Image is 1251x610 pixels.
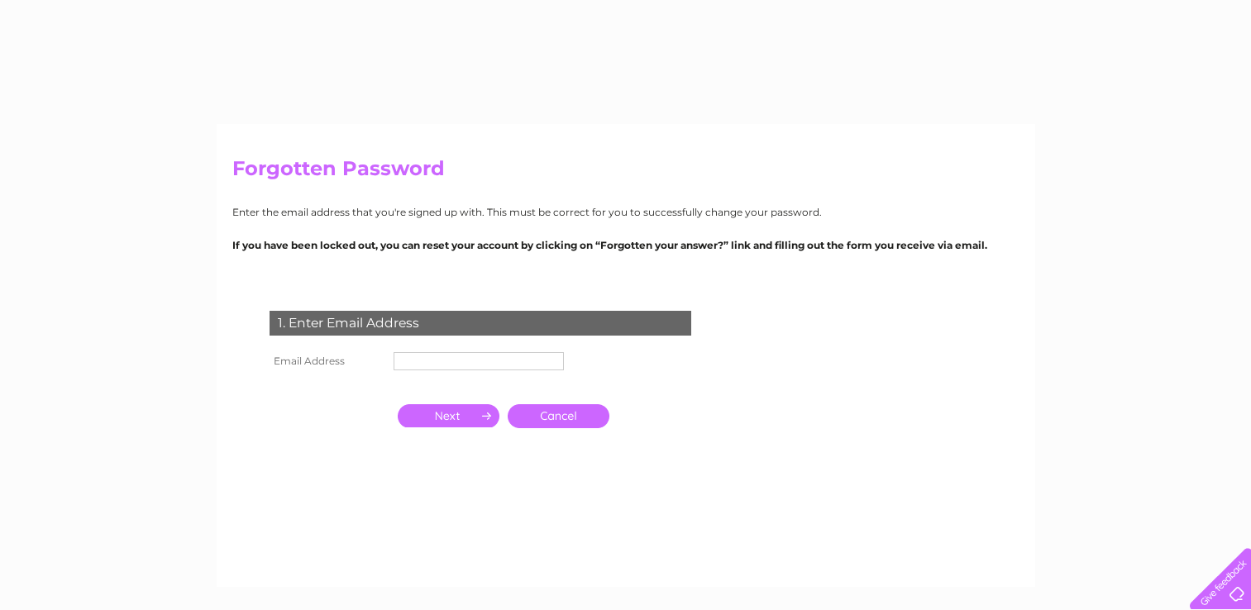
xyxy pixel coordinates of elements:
h2: Forgotten Password [232,157,1019,188]
p: Enter the email address that you're signed up with. This must be correct for you to successfully ... [232,204,1019,220]
th: Email Address [265,348,389,374]
a: Cancel [508,404,609,428]
p: If you have been locked out, you can reset your account by clicking on “Forgotten your answer?” l... [232,237,1019,253]
div: 1. Enter Email Address [270,311,691,336]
